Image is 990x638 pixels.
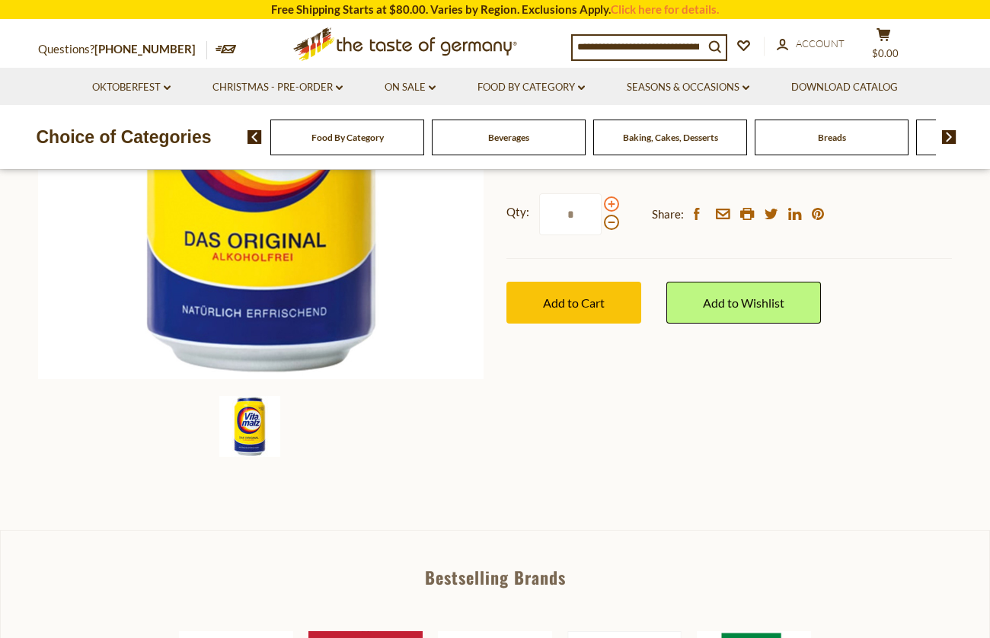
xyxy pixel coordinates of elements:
a: Seasons & Occasions [627,79,749,96]
span: $0.00 [872,47,899,59]
a: Download Catalog [791,79,898,96]
div: Bestselling Brands [1,569,989,585]
a: Click here for details. [611,2,719,16]
strong: Qty: [506,203,529,222]
a: Oktoberfest [92,79,171,96]
a: Baking, Cakes, Desserts [623,132,718,143]
a: [PHONE_NUMBER] [94,42,196,56]
a: Christmas - PRE-ORDER [212,79,343,96]
input: Qty: [539,193,602,235]
span: Share: [652,205,684,224]
a: Breads [818,132,846,143]
a: Add to Wishlist [666,282,821,324]
a: On Sale [385,79,436,96]
a: Food By Category [311,132,384,143]
button: Add to Cart [506,282,641,324]
button: $0.00 [861,27,906,65]
a: Account [777,36,845,53]
span: Account [796,37,845,49]
img: previous arrow [247,130,262,144]
a: Beverages [488,132,529,143]
a: Food By Category [477,79,585,96]
img: next arrow [942,130,956,144]
img: Vitamalz Original Malt Soda in Can, 11.2 oz [219,396,280,457]
p: Questions? [38,40,207,59]
span: Add to Cart [543,295,605,310]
